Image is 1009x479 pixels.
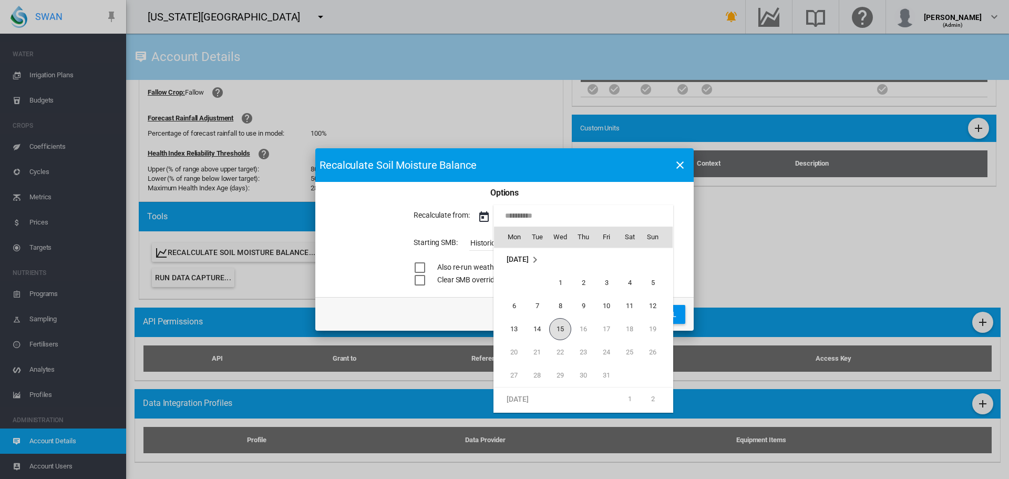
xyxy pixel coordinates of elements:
[618,341,641,364] td: Saturday October 25 2025
[642,272,663,293] span: 5
[572,364,595,388] td: Thursday October 30 2025
[550,295,571,317] span: 8
[503,319,524,340] span: 13
[618,387,641,411] td: Saturday November 1 2025
[573,272,594,293] span: 2
[507,255,528,263] span: [DATE]
[494,271,673,294] tr: Week 1
[526,364,549,388] td: Tuesday October 28 2025
[494,248,673,271] tr: Week undefined
[572,271,595,294] td: Thursday October 2 2025
[494,248,673,271] td: October 2025
[573,295,594,317] span: 9
[618,318,641,341] td: Saturday October 18 2025
[494,387,673,411] tr: Week 1
[526,294,549,318] td: Tuesday October 7 2025
[595,271,618,294] td: Friday October 3 2025
[503,295,524,317] span: 6
[618,294,641,318] td: Saturday October 11 2025
[572,227,595,248] th: Thu
[595,341,618,364] td: Friday October 24 2025
[494,227,526,248] th: Mon
[494,318,673,341] tr: Week 3
[494,294,526,318] td: Monday October 6 2025
[641,318,673,341] td: Sunday October 19 2025
[641,294,673,318] td: Sunday October 12 2025
[572,294,595,318] td: Thursday October 9 2025
[494,341,673,364] tr: Week 4
[641,227,673,248] th: Sun
[642,295,663,317] span: 12
[595,294,618,318] td: Friday October 10 2025
[549,227,572,248] th: Wed
[494,341,526,364] td: Monday October 20 2025
[619,295,640,317] span: 11
[641,271,673,294] td: Sunday October 5 2025
[550,272,571,293] span: 1
[572,318,595,341] td: Thursday October 16 2025
[526,227,549,248] th: Tue
[549,341,572,364] td: Wednesday October 22 2025
[494,364,526,388] td: Monday October 27 2025
[549,271,572,294] td: Wednesday October 1 2025
[549,318,571,340] span: 15
[596,272,617,293] span: 3
[618,271,641,294] td: Saturday October 4 2025
[526,341,549,364] td: Tuesday October 21 2025
[618,227,641,248] th: Sat
[572,341,595,364] td: Thursday October 23 2025
[596,295,617,317] span: 10
[527,295,548,317] span: 7
[494,294,673,318] tr: Week 2
[595,318,618,341] td: Friday October 17 2025
[641,387,673,411] td: Sunday November 2 2025
[619,272,640,293] span: 4
[494,318,526,341] td: Monday October 13 2025
[507,394,528,403] span: [DATE]
[595,364,618,388] td: Friday October 31 2025
[549,318,572,341] td: Wednesday October 15 2025
[494,364,673,388] tr: Week 5
[494,227,673,412] md-calendar: Calendar
[527,319,548,340] span: 14
[549,364,572,388] td: Wednesday October 29 2025
[549,294,572,318] td: Wednesday October 8 2025
[526,318,549,341] td: Tuesday October 14 2025
[641,341,673,364] td: Sunday October 26 2025
[595,227,618,248] th: Fri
